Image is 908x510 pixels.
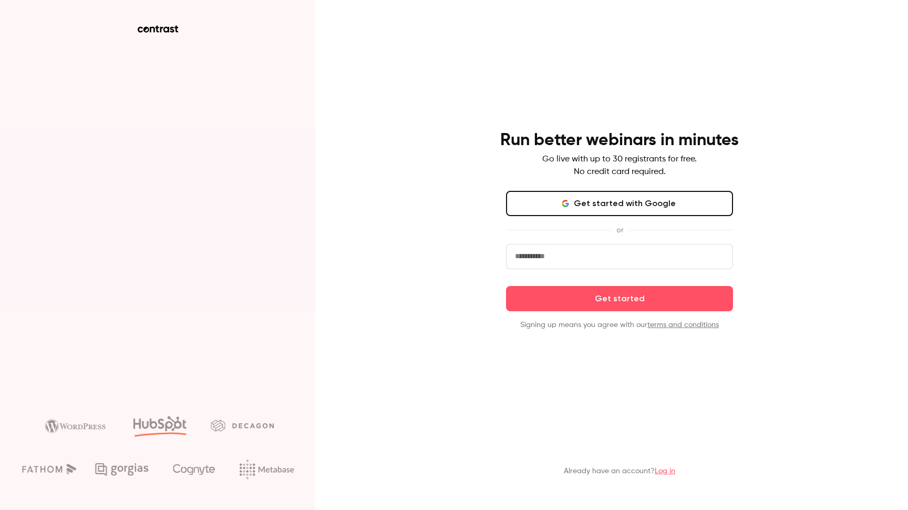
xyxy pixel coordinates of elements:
[211,420,274,431] img: decagon
[564,466,675,476] p: Already have an account?
[542,153,697,178] p: Go live with up to 30 registrants for free. No credit card required.
[506,191,733,216] button: Get started with Google
[655,467,675,475] a: Log in
[647,321,719,329] a: terms and conditions
[611,225,628,236] span: or
[506,320,733,330] p: Signing up means you agree with our
[500,130,739,151] h4: Run better webinars in minutes
[506,286,733,311] button: Get started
